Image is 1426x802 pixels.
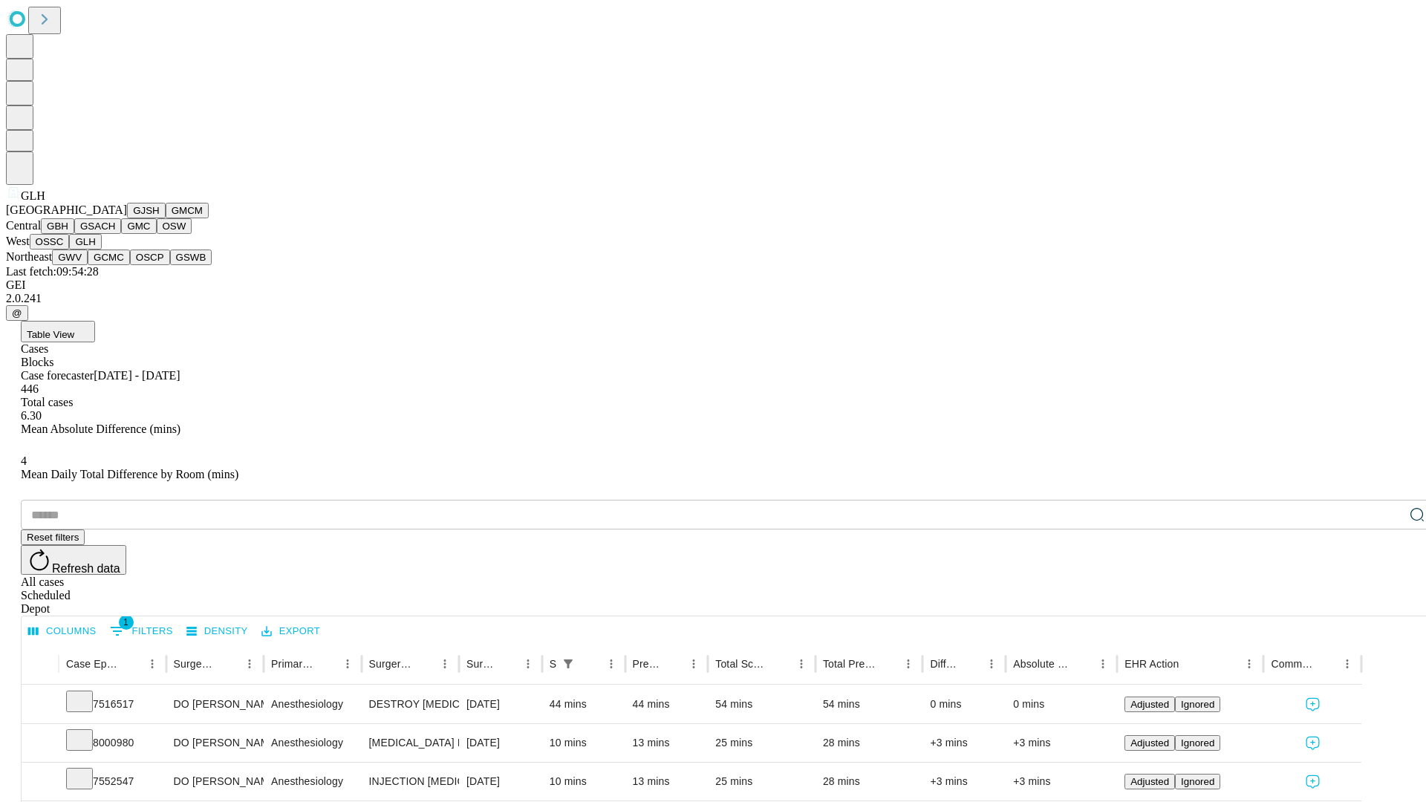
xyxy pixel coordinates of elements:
button: Sort [218,653,239,674]
button: Sort [316,653,337,674]
button: Sort [497,653,518,674]
span: Adjusted [1130,776,1169,787]
span: Adjusted [1130,737,1169,749]
button: Sort [877,653,898,674]
button: Sort [662,653,683,674]
div: 8000980 [66,724,159,762]
button: Reset filters [21,529,85,545]
div: Primary Service [271,658,314,670]
button: Ignored [1175,697,1220,712]
span: [DATE] - [DATE] [94,369,180,382]
div: Difference [930,658,959,670]
button: Sort [1316,653,1337,674]
div: 10 mins [550,724,618,762]
span: @ [12,307,22,319]
button: GSACH [74,218,121,234]
div: 44 mins [550,685,618,723]
button: Menu [1239,653,1260,674]
div: Case Epic Id [66,658,120,670]
button: GBH [41,218,74,234]
button: Expand [29,731,51,757]
button: Menu [518,653,538,674]
div: 0 mins [930,685,998,723]
span: Mean Daily Total Difference by Room (mins) [21,468,238,480]
span: Central [6,219,41,232]
button: GLH [69,234,101,250]
button: Menu [142,653,163,674]
span: Total cases [21,396,73,408]
button: Density [183,620,252,643]
div: 54 mins [715,685,808,723]
div: Scheduled In Room Duration [550,658,556,670]
button: Show filters [558,653,579,674]
div: Predicted In Room Duration [633,658,662,670]
div: Surgeon Name [174,658,217,670]
button: Menu [791,653,812,674]
div: 0 mins [1013,685,1110,723]
button: Menu [601,653,622,674]
div: 54 mins [823,685,916,723]
div: +3 mins [1013,724,1110,762]
button: Adjusted [1124,697,1175,712]
span: Ignored [1181,699,1214,710]
button: Select columns [25,620,100,643]
button: Menu [683,653,704,674]
button: @ [6,305,28,321]
div: 1 active filter [558,653,579,674]
button: Export [258,620,324,643]
div: Total Scheduled Duration [715,658,769,670]
span: Ignored [1181,737,1214,749]
div: Surgery Date [466,658,495,670]
div: +3 mins [930,763,998,801]
div: 2.0.241 [6,292,1420,305]
div: Surgery Name [369,658,412,670]
button: Menu [898,653,919,674]
span: Refresh data [52,562,120,575]
div: [DATE] [466,763,535,801]
button: Sort [580,653,601,674]
div: DO [PERSON_NAME] [PERSON_NAME] [174,763,256,801]
button: Expand [29,769,51,795]
div: 13 mins [633,724,701,762]
div: 10 mins [550,763,618,801]
div: Anesthesiology [271,724,354,762]
div: 44 mins [633,685,701,723]
button: OSSC [30,234,70,250]
div: [MEDICAL_DATA] INTERMEDIATE [GEOGRAPHIC_DATA] [369,724,452,762]
button: Show filters [106,619,177,643]
div: Anesthesiology [271,763,354,801]
div: DO [PERSON_NAME] [PERSON_NAME] [174,724,256,762]
button: Adjusted [1124,735,1175,751]
span: Adjusted [1130,699,1169,710]
span: Mean Absolute Difference (mins) [21,423,180,435]
button: Menu [1093,653,1113,674]
div: 7552547 [66,763,159,801]
div: [DATE] [466,724,535,762]
div: INJECTION [MEDICAL_DATA] [369,763,452,801]
span: Case forecaster [21,369,94,382]
span: 4 [21,454,27,467]
button: Sort [960,653,981,674]
button: Menu [337,653,358,674]
span: [GEOGRAPHIC_DATA] [6,203,127,216]
span: 446 [21,382,39,395]
div: EHR Action [1124,658,1179,670]
div: [DATE] [466,685,535,723]
button: GWV [52,250,88,265]
button: Adjusted [1124,774,1175,789]
span: Ignored [1181,776,1214,787]
div: Comments [1271,658,1314,670]
button: Ignored [1175,774,1220,789]
span: GLH [21,189,45,202]
div: +3 mins [1013,763,1110,801]
div: 25 mins [715,763,808,801]
div: 13 mins [633,763,701,801]
div: 25 mins [715,724,808,762]
button: OSCP [130,250,170,265]
button: Menu [1337,653,1358,674]
button: Sort [121,653,142,674]
span: Table View [27,329,74,340]
button: GJSH [127,203,166,218]
span: West [6,235,30,247]
span: 6.30 [21,409,42,422]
